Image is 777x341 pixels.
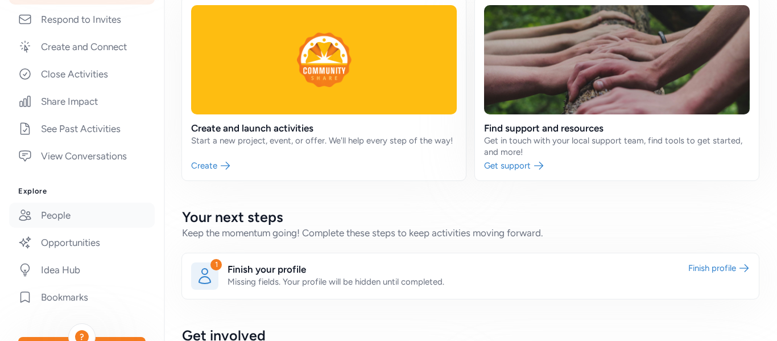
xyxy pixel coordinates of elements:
div: 1 [210,259,222,270]
a: Opportunities [9,230,155,255]
a: See Past Activities [9,116,155,141]
h3: Explore [18,187,146,196]
a: View Conversations [9,143,155,169]
div: Keep the momentum going! Complete these steps to keep activities moving forward. [182,226,759,240]
a: Create and Connect [9,34,155,59]
a: Respond to Invites [9,7,155,32]
a: Bookmarks [9,285,155,310]
a: Share Impact [9,89,155,114]
a: Close Activities [9,61,155,87]
a: People [9,203,155,228]
h2: Your next steps [182,208,759,226]
a: Idea Hub [9,257,155,282]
